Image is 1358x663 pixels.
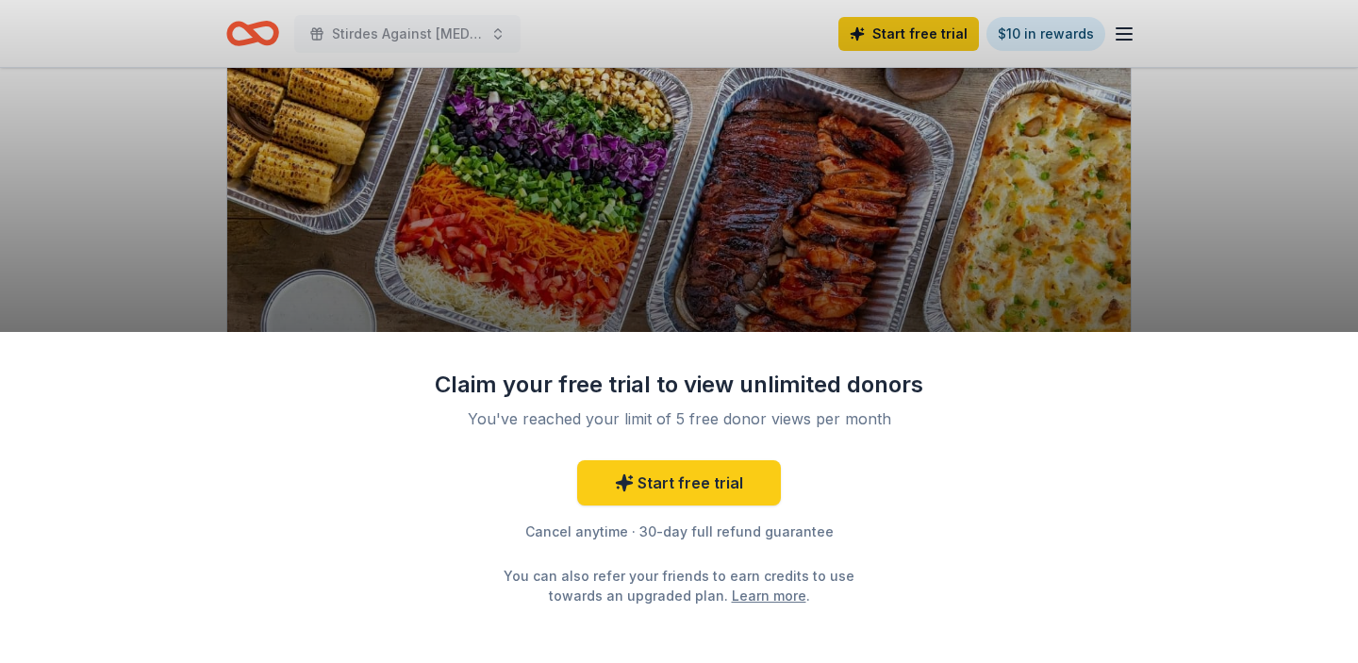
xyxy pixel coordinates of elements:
div: Cancel anytime · 30-day full refund guarantee [434,521,924,543]
div: You can also refer your friends to earn credits to use towards an upgraded plan. . [487,566,871,605]
a: Learn more [732,586,806,605]
div: You've reached your limit of 5 free donor views per month [456,407,902,430]
a: Start free trial [577,460,781,506]
div: Claim your free trial to view unlimited donors [434,370,924,400]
